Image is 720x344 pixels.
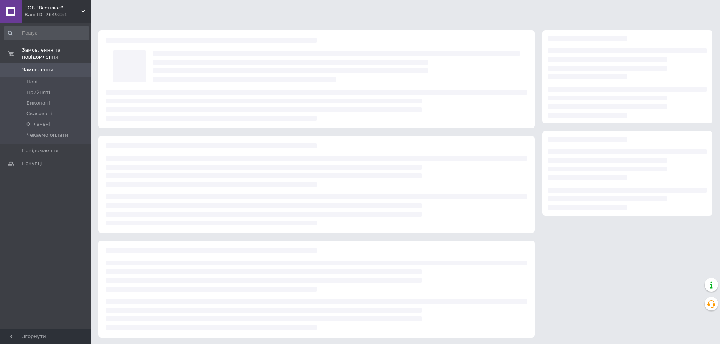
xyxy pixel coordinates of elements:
[25,5,81,11] span: ТОВ "Всеплюс"
[26,110,52,117] span: Скасовані
[26,79,37,85] span: Нові
[26,100,50,106] span: Виконані
[26,121,50,128] span: Оплачені
[22,160,42,167] span: Покупці
[22,147,59,154] span: Повідомлення
[25,11,91,18] div: Ваш ID: 2649351
[26,89,50,96] span: Прийняті
[22,66,53,73] span: Замовлення
[26,132,68,139] span: Чекаємо оплати
[4,26,89,40] input: Пошук
[22,47,91,60] span: Замовлення та повідомлення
